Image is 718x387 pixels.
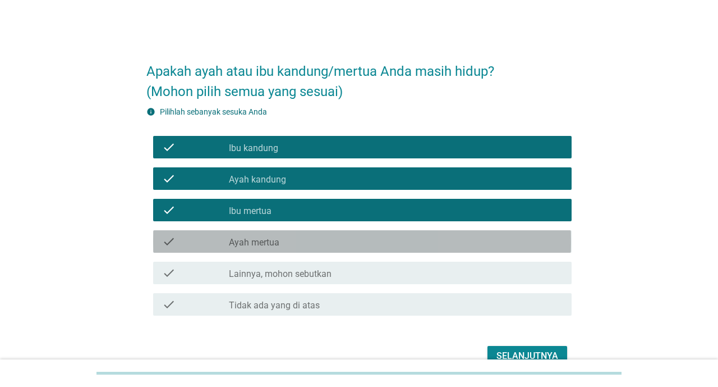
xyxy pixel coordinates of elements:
[229,237,279,248] label: Ayah mertua
[162,140,176,154] i: check
[162,172,176,185] i: check
[162,298,176,311] i: check
[229,206,271,217] label: Ibu mertua
[162,203,176,217] i: check
[487,346,567,366] button: Selanjutnya
[229,143,278,154] label: Ibu kandung
[162,235,176,248] i: check
[229,174,286,185] label: Ayah kandung
[162,266,176,280] i: check
[160,107,267,116] label: Pilihlah sebanyak sesuka Anda
[496,349,558,363] div: Selanjutnya
[229,300,320,311] label: Tidak ada yang di atas
[229,268,332,280] label: Lainnya, mohon sebutkan
[146,50,571,102] h2: Apakah ayah atau ibu kandung/mertua Anda masih hidup? (Mohon pilih semua yang sesuai)
[146,107,155,116] i: info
